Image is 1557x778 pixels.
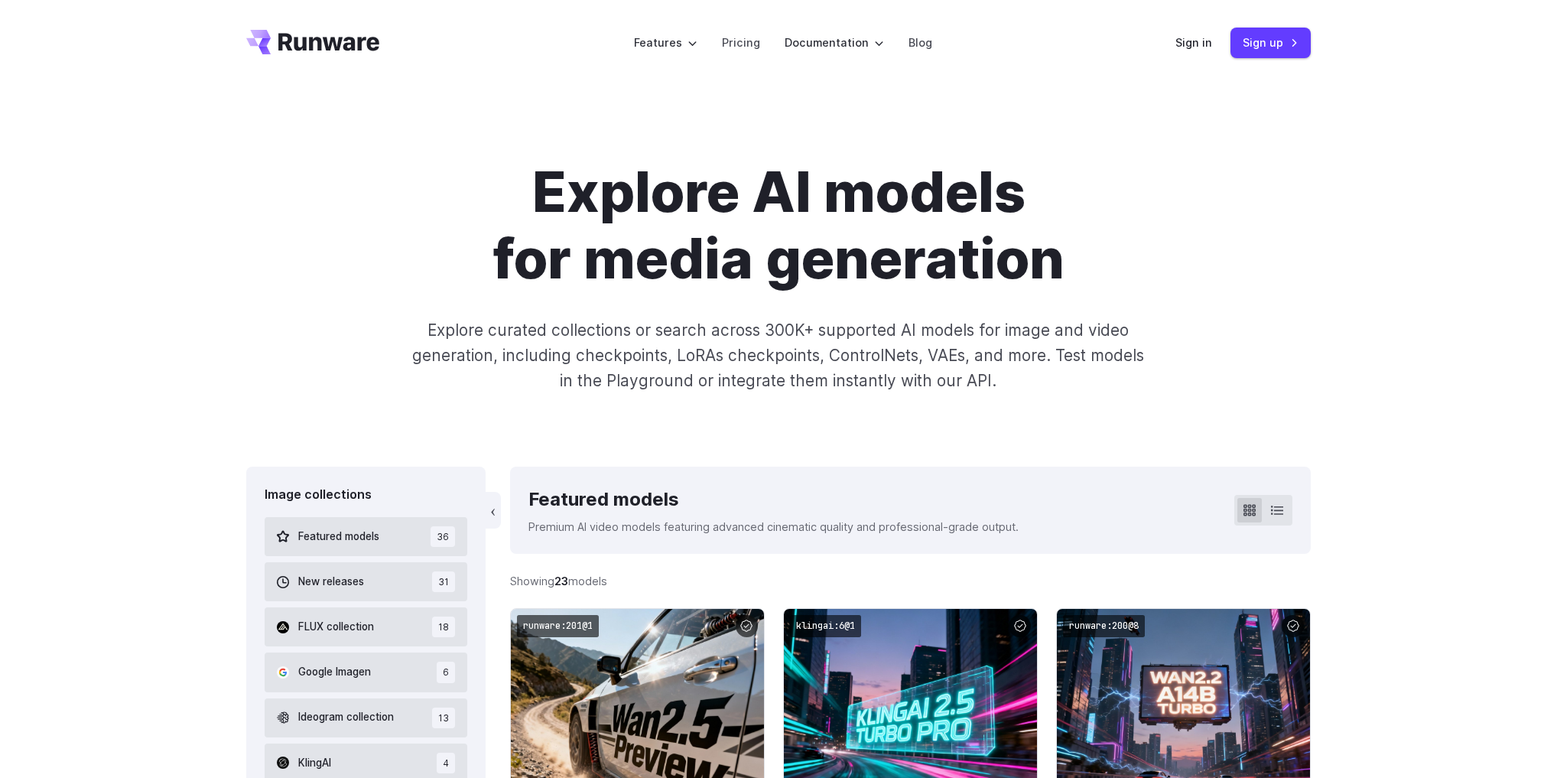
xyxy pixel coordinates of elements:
[265,517,467,556] button: Featured models 36
[1063,615,1145,637] code: runware:200@8
[528,518,1019,535] p: Premium AI video models featuring advanced cinematic quality and professional-grade output.
[265,485,467,505] div: Image collections
[298,709,394,726] span: Ideogram collection
[265,698,467,737] button: Ideogram collection 13
[517,615,599,637] code: runware:201@1
[1230,28,1311,57] a: Sign up
[528,485,1019,514] div: Featured models
[298,619,374,636] span: FLUX collection
[246,30,379,54] a: Go to /
[722,34,760,51] a: Pricing
[1175,34,1212,51] a: Sign in
[634,34,697,51] label: Features
[298,755,331,772] span: KlingAI
[486,492,501,529] button: ‹
[909,34,932,51] a: Blog
[432,617,455,637] span: 18
[298,664,371,681] span: Google Imagen
[298,529,379,545] span: Featured models
[785,34,884,51] label: Documentation
[432,708,455,728] span: 13
[432,571,455,592] span: 31
[406,317,1151,394] p: Explore curated collections or search across 300K+ supported AI models for image and video genera...
[265,607,467,646] button: FLUX collection 18
[353,159,1204,293] h1: Explore AI models for media generation
[510,572,607,590] div: Showing models
[298,574,364,591] span: New releases
[265,653,467,692] button: Google Imagen 6
[431,526,455,547] span: 36
[554,575,568,588] strong: 23
[437,753,455,773] span: 4
[790,615,861,637] code: klingai:6@1
[437,662,455,682] span: 6
[265,562,467,601] button: New releases 31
